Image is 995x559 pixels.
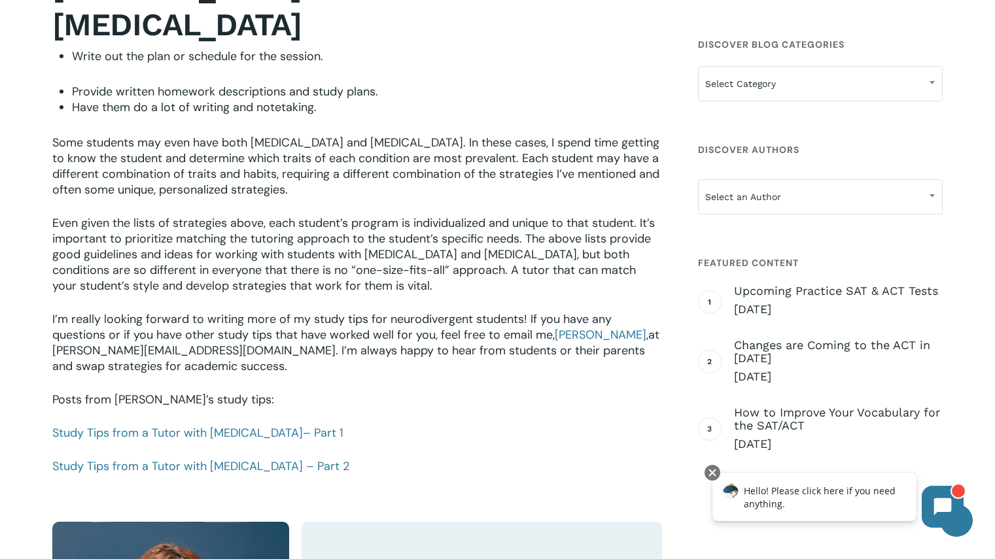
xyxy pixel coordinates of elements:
[734,284,943,297] span: Upcoming Practice SAT & ACT Tests
[734,406,943,432] span: How to Improve Your Vocabulary for the SAT/ACT
[734,436,943,452] span: [DATE]
[72,48,323,64] span: Write out the plan or schedule for the session.
[734,339,943,384] a: Changes are Coming to the ACT in [DATE] [DATE]
[698,138,943,161] h4: Discover Authors
[52,425,343,441] a: Study Tips from a Tutor with [MEDICAL_DATA]– Part 1
[72,84,378,99] span: Provide written homework descriptions and study plans.
[734,369,943,384] span: [DATE]
[72,99,317,115] span: Have them do a lot of writing and notetaking.
[52,311,648,343] span: I’m really looking forward to writing more of my study tips for neurodivergent students! If you h...
[698,179,943,214] span: Select an Author
[734,339,943,365] span: Changes are Coming to the ACT in [DATE]
[699,183,942,211] span: Select an Author
[699,70,942,97] span: Select Category
[698,66,943,101] span: Select Category
[52,458,349,474] a: Study Tips from a Tutor with [MEDICAL_DATA] – Part 2
[52,392,662,425] p: Posts from [PERSON_NAME]’s study tips:
[698,251,943,275] h4: Featured Content
[698,33,943,56] h4: Discover Blog Categories
[303,425,343,441] span: – Part 1
[555,327,646,343] a: [PERSON_NAME]
[52,215,655,294] span: Even given the lists of strategies above, each student’s program is individualized and unique to ...
[699,462,977,541] iframe: Chatbot
[734,406,943,452] a: How to Improve Your Vocabulary for the SAT/ACT [DATE]
[734,284,943,317] a: Upcoming Practice SAT & ACT Tests [DATE]
[52,327,659,374] span: at [PERSON_NAME][EMAIL_ADDRESS][DOMAIN_NAME]. I’m always happy to hear from students or their par...
[52,135,659,197] span: Some students may even have both [MEDICAL_DATA] and [MEDICAL_DATA]. In these cases, I spend time ...
[734,301,943,317] span: [DATE]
